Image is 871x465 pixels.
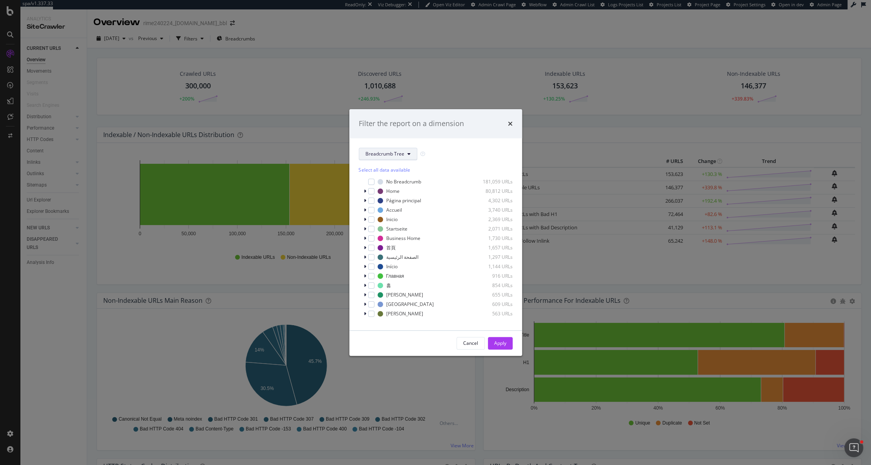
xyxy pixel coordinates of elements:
[359,119,464,129] div: Filter the report on a dimension
[386,310,423,317] div: [PERSON_NAME]
[386,207,402,213] div: Accueil
[474,225,513,232] div: 2,071 URLs
[474,310,513,317] div: 563 URLs
[474,273,513,279] div: 916 URLs
[386,197,421,204] div: Página principal
[508,119,513,129] div: times
[844,438,863,457] iframe: Intercom live chat
[474,282,513,289] div: 854 URLs
[474,207,513,213] div: 3,740 URLs
[386,273,404,279] div: Главная
[474,291,513,298] div: 655 URLs
[386,254,418,260] div: الصفحة الرئيسية
[386,301,434,308] div: [GEOGRAPHIC_DATA]
[386,216,398,223] div: Inicio
[386,244,396,251] div: 首頁
[349,109,522,356] div: modal
[474,188,513,194] div: 80,812 URLs
[463,340,478,346] div: Cancel
[386,263,398,270] div: Início
[386,188,400,194] div: Home
[474,301,513,308] div: 609 URLs
[474,235,513,242] div: 1,730 URLs
[386,225,407,232] div: Startseite
[474,263,513,270] div: 1,144 URLs
[456,337,485,350] button: Cancel
[359,148,417,160] button: Breadcrumb Tree
[386,291,423,298] div: [PERSON_NAME]
[359,167,513,173] div: Select all data available
[386,235,420,242] div: Business Home
[474,254,513,260] div: 1,297 URLs
[386,282,391,289] div: 홈
[365,150,404,157] span: Breadcrumb Tree
[474,178,513,185] div: 181,059 URLs
[494,340,506,346] div: Apply
[474,197,513,204] div: 4,302 URLs
[488,337,513,350] button: Apply
[474,216,513,223] div: 2,369 URLs
[386,178,421,185] div: No Breadcrumb
[474,244,513,251] div: 1,657 URLs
